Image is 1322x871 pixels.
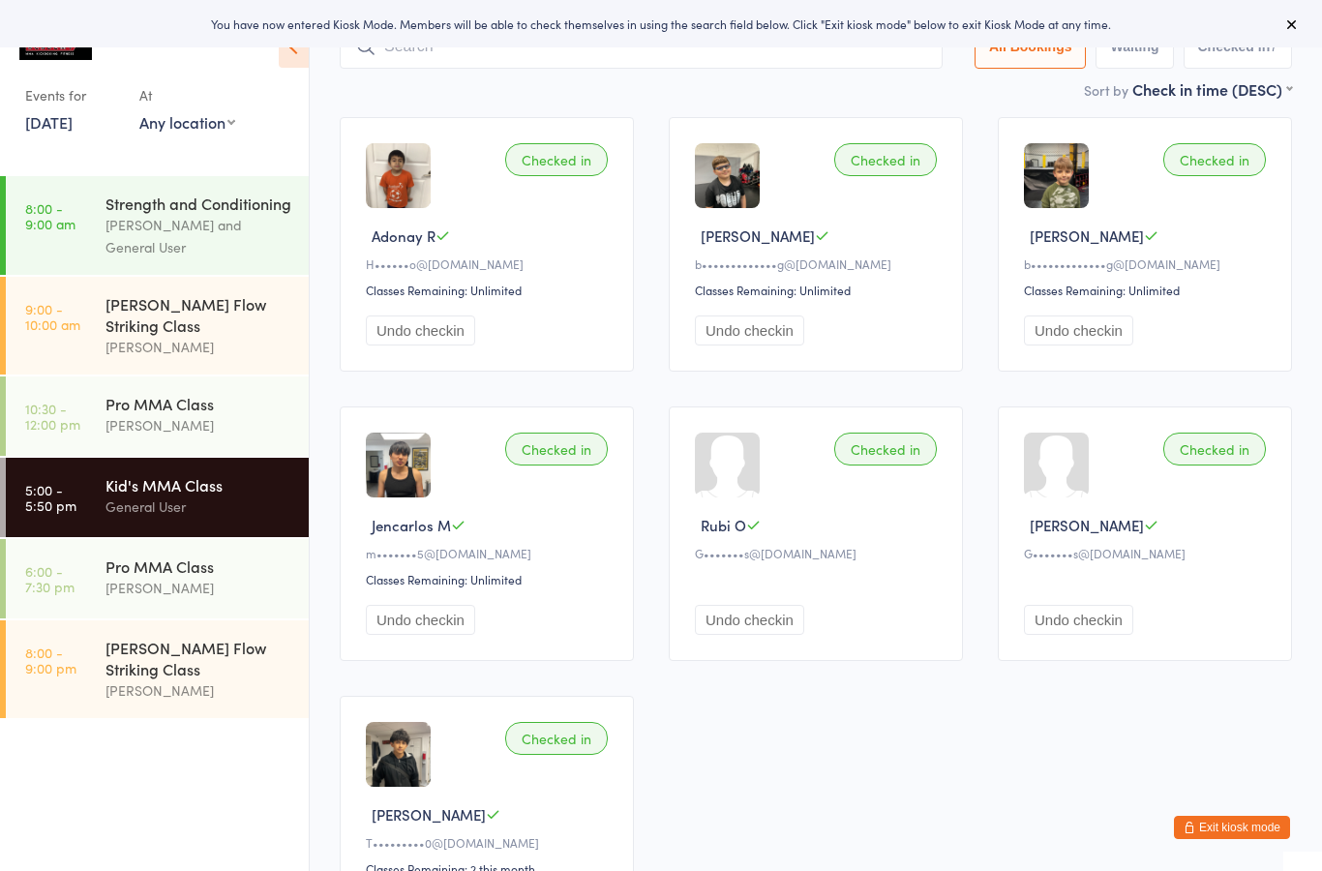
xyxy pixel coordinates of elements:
[372,804,486,825] span: [PERSON_NAME]
[1024,143,1089,208] img: image1747865503.png
[6,176,309,275] a: 8:00 -9:00 amStrength and Conditioning[PERSON_NAME] and General User
[25,482,76,513] time: 5:00 - 5:50 pm
[1132,78,1292,100] div: Check in time (DESC)
[366,315,475,345] button: Undo checkin
[6,277,309,375] a: 9:00 -10:00 am[PERSON_NAME] Flow Striking Class[PERSON_NAME]
[25,563,75,594] time: 6:00 - 7:30 pm
[105,193,292,214] div: Strength and Conditioning
[25,645,76,676] time: 8:00 - 9:00 pm
[6,539,309,618] a: 6:00 -7:30 pmPro MMA Class[PERSON_NAME]
[366,605,475,635] button: Undo checkin
[1030,515,1144,535] span: [PERSON_NAME]
[31,15,1291,32] div: You have now entered Kiosk Mode. Members will be able to check themselves in using the search fie...
[695,282,943,298] div: Classes Remaining: Unlimited
[366,433,431,497] img: image1745272373.png
[372,225,436,246] span: Adonay R
[1084,80,1128,100] label: Sort by
[105,637,292,679] div: [PERSON_NAME] Flow Striking Class
[695,315,804,345] button: Undo checkin
[105,293,292,336] div: [PERSON_NAME] Flow Striking Class
[105,474,292,496] div: Kid's MMA Class
[25,200,75,231] time: 8:00 - 9:00 am
[505,722,608,755] div: Checked in
[366,571,614,587] div: Classes Remaining: Unlimited
[1024,255,1272,272] div: b•••••••••••••
[105,679,292,702] div: [PERSON_NAME]
[1163,143,1266,176] div: Checked in
[105,214,292,258] div: [PERSON_NAME] and General User
[105,393,292,414] div: Pro MMA Class
[6,376,309,456] a: 10:30 -12:00 pmPro MMA Class[PERSON_NAME]
[701,515,746,535] span: Rubi O
[366,143,431,208] img: image1673650226.png
[695,255,943,272] div: b•••••••••••••
[105,496,292,518] div: General User
[139,79,235,111] div: At
[1174,816,1290,839] button: Exit kiosk mode
[25,401,80,432] time: 10:30 - 12:00 pm
[25,111,73,133] a: [DATE]
[834,143,937,176] div: Checked in
[505,433,608,466] div: Checked in
[6,620,309,718] a: 8:00 -9:00 pm[PERSON_NAME] Flow Striking Class[PERSON_NAME]
[1030,225,1144,246] span: [PERSON_NAME]
[366,255,614,272] div: H••••••
[1024,545,1272,561] div: G•••••••
[1024,605,1133,635] button: Undo checkin
[6,458,309,537] a: 5:00 -5:50 pmKid's MMA ClassGeneral User
[1024,282,1272,298] div: Classes Remaining: Unlimited
[505,143,608,176] div: Checked in
[105,414,292,436] div: [PERSON_NAME]
[372,515,451,535] span: Jencarlos M
[25,79,120,111] div: Events for
[139,111,235,133] div: Any location
[695,143,760,208] img: image1747865362.png
[25,301,80,332] time: 9:00 - 10:00 am
[366,282,614,298] div: Classes Remaining: Unlimited
[701,225,815,246] span: [PERSON_NAME]
[834,433,937,466] div: Checked in
[105,336,292,358] div: [PERSON_NAME]
[695,605,804,635] button: Undo checkin
[366,722,431,787] img: image1738886819.png
[105,556,292,577] div: Pro MMA Class
[1024,315,1133,345] button: Undo checkin
[1163,433,1266,466] div: Checked in
[366,834,614,851] div: T•••••••••
[366,545,614,561] div: m•••••••
[695,545,943,561] div: G•••••••
[105,577,292,599] div: [PERSON_NAME]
